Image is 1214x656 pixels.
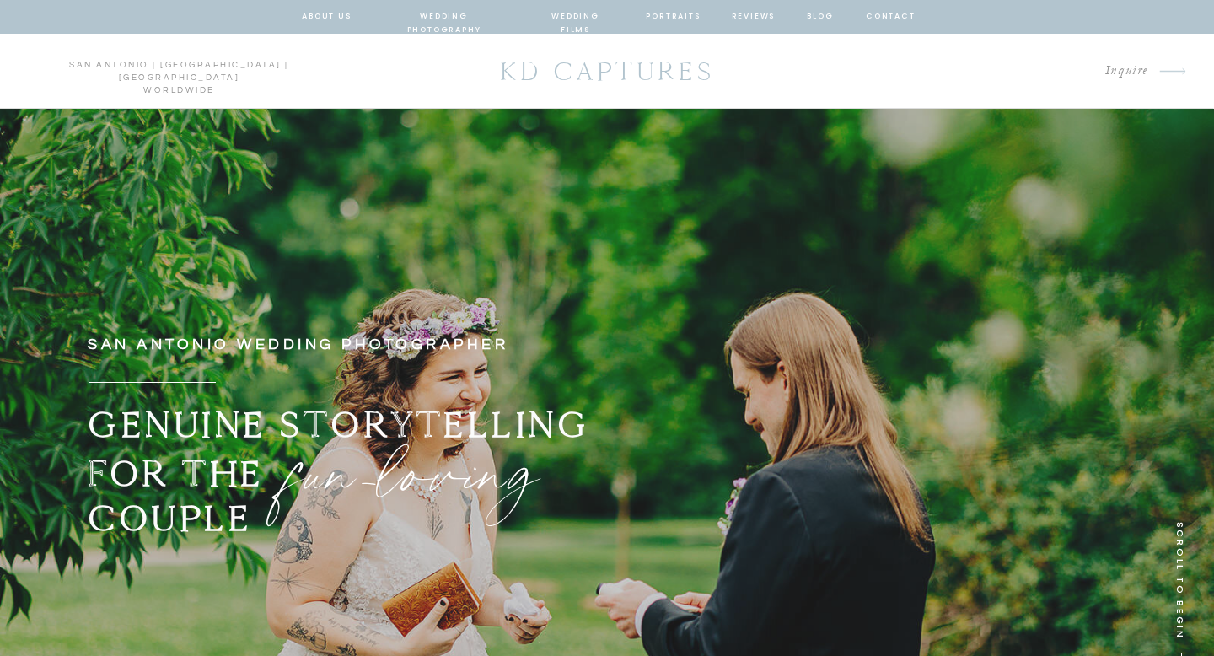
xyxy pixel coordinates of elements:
a: wedding films [535,9,615,24]
b: COUPLE [88,496,252,540]
a: KD CAPTURES [491,48,723,94]
p: san antonio | [GEOGRAPHIC_DATA] | [GEOGRAPHIC_DATA] worldwide [24,59,335,84]
a: wedding photography [382,9,506,24]
b: san antonio wedding photographer [88,336,508,352]
a: about us [302,9,352,24]
p: fun-loving [287,422,644,506]
a: reviews [731,9,776,24]
a: blog [805,9,835,24]
a: portraits [646,9,701,24]
a: Inquire [991,60,1148,83]
b: GENUINE STORYTELLING FOR THE [88,402,590,497]
a: contact [866,9,913,24]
